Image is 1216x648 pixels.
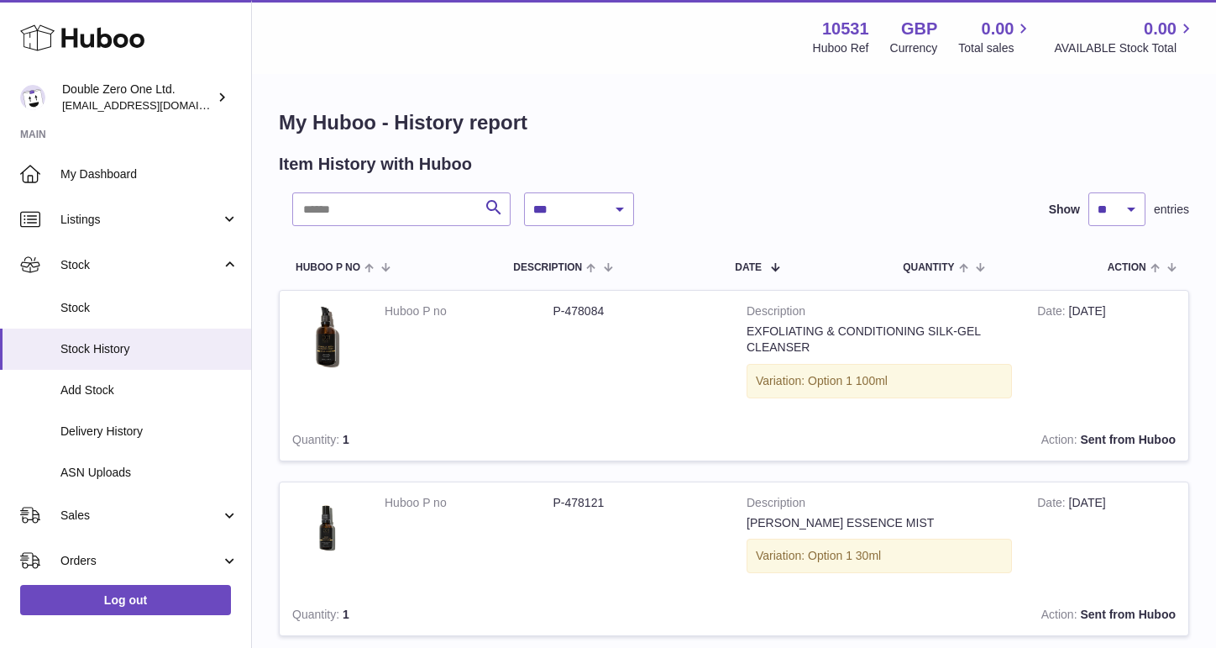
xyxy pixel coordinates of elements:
span: Stock [60,257,221,273]
span: Date [735,262,762,273]
span: 0.00 [982,18,1014,40]
img: hello@001skincare.com [20,85,45,110]
span: Quantity [903,262,954,273]
span: My Dashboard [60,166,238,182]
td: [DATE] [1025,291,1188,419]
div: Currency [890,40,938,56]
strong: GBP [901,18,937,40]
dd: P-478121 [553,495,722,511]
span: Delivery History [60,424,238,440]
strong: Action [1041,433,1081,450]
span: Description [513,262,582,273]
td: EXFOLIATING & CONDITIONING SILK-GEL CLEANSER [734,291,1025,419]
span: Orders [60,553,221,569]
strong: 10531 [822,18,869,40]
span: ASN Uploads [60,465,238,481]
span: Action [1108,262,1146,273]
dd: P-478084 [553,303,722,319]
td: [PERSON_NAME] ESSENCE MIST [734,482,1025,595]
div: Double Zero One Ltd. [62,82,213,113]
span: AVAILABLE Stock Total [1054,40,1196,56]
strong: Action [1041,608,1081,625]
span: Add Stock [60,382,238,398]
span: Total sales [958,40,1033,56]
strong: Description [747,495,1012,515]
strong: Date [1037,304,1068,322]
a: 0.00 AVAILABLE Stock Total [1054,18,1196,56]
td: 1 [280,594,443,635]
span: [EMAIL_ADDRESS][DOMAIN_NAME] [62,98,247,112]
strong: Sent from Huboo [1080,608,1176,621]
td: [DATE] [1025,482,1188,595]
strong: Sent from Huboo [1080,433,1176,446]
span: entries [1154,202,1189,218]
span: Huboo P no [296,262,360,273]
strong: Quantity [292,608,343,625]
strong: Quantity [292,433,343,450]
a: 0.00 Total sales [958,18,1033,56]
span: Listings [60,212,221,228]
div: Variation: Option 1 100ml [747,364,1012,398]
img: 105311660211519.jpg [292,495,359,562]
div: Variation: Option 1 30ml [747,539,1012,573]
strong: Date [1037,496,1068,514]
dt: Huboo P no [385,495,553,511]
img: 105311660219703.jpg [292,303,359,371]
td: 1 [280,419,443,461]
dt: Huboo P no [385,303,553,319]
a: Log out [20,585,231,615]
label: Show [1049,202,1080,218]
span: Stock History [60,341,238,357]
div: Huboo Ref [813,40,869,56]
span: Sales [60,508,221,524]
h2: Item History with Huboo [279,153,472,176]
span: Stock [60,300,238,316]
h1: My Huboo - History report [279,109,1189,136]
strong: Description [747,303,1012,324]
span: 0.00 [1144,18,1177,40]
